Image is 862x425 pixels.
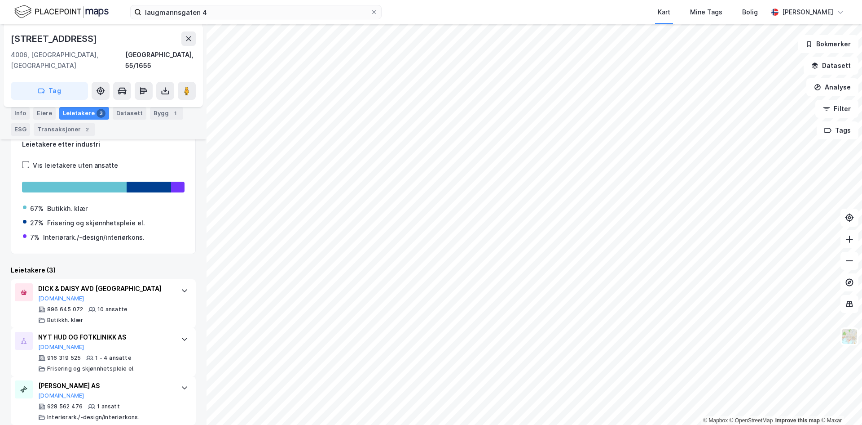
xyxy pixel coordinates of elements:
div: Mine Tags [690,7,722,18]
img: Z [841,328,858,345]
div: Bolig [742,7,758,18]
div: 67% [30,203,44,214]
button: Filter [815,100,858,118]
div: 1 ansatt [97,403,120,410]
div: Butikkh. klær [47,317,84,324]
div: Leietakere [59,107,109,120]
div: Leietakere (3) [11,265,196,276]
div: Datasett [113,107,146,120]
div: 928 562 476 [47,403,83,410]
div: DICK & DAISY AVD [GEOGRAPHIC_DATA] [38,283,172,294]
a: Improve this map [775,417,820,424]
div: Eiere [33,107,56,120]
div: Kart [658,7,670,18]
div: Frisering og skjønnhetspleie el. [47,218,145,228]
a: OpenStreetMap [730,417,773,424]
iframe: Chat Widget [817,382,862,425]
img: logo.f888ab2527a4732fd821a326f86c7f29.svg [14,4,109,20]
div: [GEOGRAPHIC_DATA], 55/1655 [125,49,196,71]
a: Mapbox [703,417,728,424]
button: [DOMAIN_NAME] [38,392,84,399]
div: 2 [83,125,92,134]
div: 4006, [GEOGRAPHIC_DATA], [GEOGRAPHIC_DATA] [11,49,125,71]
div: Interiørark./-design/interiørkons. [43,232,145,243]
div: NYT HUD OG FOTKLINIKK AS [38,332,172,343]
div: Bygg [150,107,183,120]
div: Interiørark./-design/interiørkons. [47,414,140,421]
button: Tags [817,121,858,139]
div: [STREET_ADDRESS] [11,31,99,46]
div: 1 - 4 ansatte [95,354,132,362]
div: [PERSON_NAME] AS [38,380,172,391]
div: 10 ansatte [97,306,128,313]
div: 1 [171,109,180,118]
div: Butikkh. klær [47,203,88,214]
div: ESG [11,123,30,136]
div: Kontrollprogram for chat [817,382,862,425]
div: Vis leietakere uten ansatte [33,160,118,171]
div: Leietakere etter industri [22,139,185,150]
button: Datasett [804,57,858,75]
div: 916 319 525 [47,354,81,362]
div: [PERSON_NAME] [782,7,833,18]
button: Analyse [806,78,858,96]
button: Tag [11,82,88,100]
div: 3 [97,109,106,118]
button: [DOMAIN_NAME] [38,295,84,302]
button: [DOMAIN_NAME] [38,344,84,351]
div: 7% [30,232,40,243]
button: Bokmerker [798,35,858,53]
div: Transaksjoner [34,123,95,136]
div: 27% [30,218,44,228]
div: Frisering og skjønnhetspleie el. [47,365,135,372]
div: 896 645 072 [47,306,83,313]
input: Søk på adresse, matrikkel, gårdeiere, leietakere eller personer [141,5,370,19]
div: Info [11,107,30,120]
